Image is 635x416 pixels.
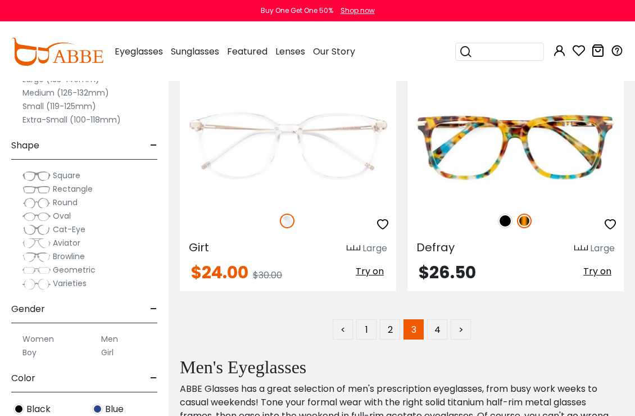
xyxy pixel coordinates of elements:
button: Try on [580,264,615,279]
img: Blue [92,404,103,414]
span: Varieties [53,278,87,289]
img: Cat-Eye.png [22,224,51,236]
img: Fclear Girt - TR ,Universal Bridge Fit [180,93,396,202]
span: Sunglasses [171,45,219,58]
img: Black [498,214,512,228]
span: Aviator [53,237,80,248]
a: > [451,319,471,340]
span: Shape [11,132,39,159]
div: Shop now [341,6,375,16]
a: 4 [427,319,447,340]
img: Varieties.png [22,278,51,290]
div: Large [590,242,615,255]
a: 1 [356,319,377,340]
div: Buy One Get One 50% [261,6,333,16]
img: Geometric.png [22,265,51,276]
span: Browline [53,251,85,262]
img: Rectangle.png [22,184,51,195]
span: 3 [403,319,424,340]
span: Cat-Eye [53,224,85,235]
button: Try on [352,264,387,279]
div: Large [362,242,387,255]
img: Tortoise Defray - Acetate,Metal ,Universal Bridge Fit [407,93,624,202]
img: abbeglasses.com [11,38,103,66]
span: Featured [227,45,267,58]
img: size ruler [347,245,360,253]
img: Black [13,404,24,414]
span: $26.50 [419,260,476,284]
img: Oval.png [22,211,51,222]
span: Geometric [53,264,96,275]
label: Men [101,332,118,346]
span: Square [53,170,80,181]
img: Aviator.png [22,238,51,249]
span: Defray [416,239,455,255]
img: Browline.png [22,251,51,263]
label: Small (119-125mm) [22,100,96,113]
label: Extra-Small (100-118mm) [22,113,121,126]
label: Girl [101,346,114,359]
h2: Men's Eyeglasses [180,356,613,378]
span: Girt [189,239,209,255]
span: - [150,132,157,159]
img: Clear [280,214,294,228]
label: Medium (126-132mm) [22,86,109,100]
label: Boy [22,346,37,359]
span: Gender [11,296,45,323]
span: Blue [105,403,124,416]
a: < [333,319,353,340]
a: 2 [380,319,400,340]
span: $24.00 [191,260,248,284]
span: Try on [583,265,611,278]
span: Eyeglasses [115,45,163,58]
span: Round [53,197,78,208]
span: - [150,365,157,392]
span: $30.00 [253,269,282,282]
img: Tortoise [517,214,532,228]
span: Our Story [313,45,355,58]
span: Black [26,403,51,416]
label: Women [22,332,54,346]
img: Square.png [22,170,51,182]
span: Color [11,365,35,392]
span: Rectangle [53,183,93,195]
img: size ruler [574,245,588,253]
span: - [150,296,157,323]
img: Round.png [22,197,51,209]
span: Oval [53,210,71,221]
span: Lenses [275,45,305,58]
span: Try on [356,265,384,278]
a: Shop now [335,6,375,15]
